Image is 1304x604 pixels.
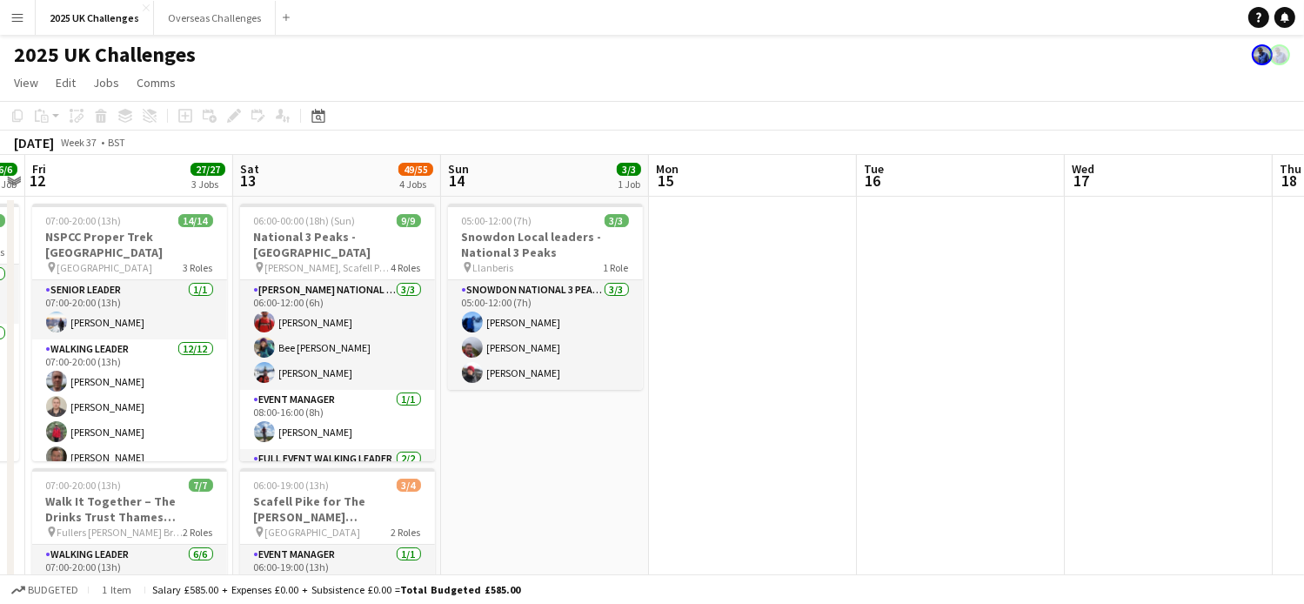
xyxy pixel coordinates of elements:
[57,526,184,539] span: Fullers [PERSON_NAME] Brewery, [GEOGRAPHIC_DATA]
[473,261,514,274] span: Llanberis
[56,75,76,91] span: Edit
[32,493,227,525] h3: Walk It Together – The Drinks Trust Thames Footpath Challenge
[400,583,520,596] span: Total Budgeted £585.00
[1069,171,1094,191] span: 17
[184,526,213,539] span: 2 Roles
[864,161,884,177] span: Tue
[399,178,432,191] div: 4 Jobs
[240,545,435,604] app-card-role: Event Manager1/106:00-19:00 (13h)[PERSON_NAME]
[605,214,629,227] span: 3/3
[240,280,435,390] app-card-role: [PERSON_NAME] National 3 Peaks Walking Leader3/306:00-12:00 (6h)[PERSON_NAME]Bee [PERSON_NAME][PE...
[653,171,679,191] span: 15
[32,280,227,339] app-card-role: Senior Leader1/107:00-20:00 (13h)[PERSON_NAME]
[152,583,520,596] div: Salary £585.00 + Expenses £0.00 + Subsistence £0.00 =
[448,204,643,390] app-job-card: 05:00-12:00 (7h)3/3Snowdon Local leaders - National 3 Peaks Llanberis1 RoleSnowdon National 3 Pea...
[108,136,125,149] div: BST
[14,42,196,68] h1: 2025 UK Challenges
[448,229,643,260] h3: Snowdon Local leaders - National 3 Peaks
[57,136,101,149] span: Week 37
[462,214,532,227] span: 05:00-12:00 (7h)
[448,161,469,177] span: Sun
[391,526,421,539] span: 2 Roles
[9,581,81,600] button: Budgeted
[191,178,224,191] div: 3 Jobs
[14,75,38,91] span: View
[240,229,435,260] h3: National 3 Peaks - [GEOGRAPHIC_DATA]
[1072,161,1094,177] span: Wed
[240,390,435,449] app-card-role: Event Manager1/108:00-16:00 (8h)[PERSON_NAME]
[96,583,137,596] span: 1 item
[618,178,640,191] div: 1 Job
[254,479,330,492] span: 06:00-19:00 (13h)
[448,280,643,390] app-card-role: Snowdon National 3 Peaks Walking Leader3/305:00-12:00 (7h)[PERSON_NAME][PERSON_NAME][PERSON_NAME]
[189,479,213,492] span: 7/7
[391,261,421,274] span: 4 Roles
[240,161,259,177] span: Sat
[398,163,433,176] span: 49/55
[254,214,356,227] span: 06:00-00:00 (18h) (Sun)
[46,479,122,492] span: 07:00-20:00 (13h)
[49,71,83,94] a: Edit
[265,261,391,274] span: [PERSON_NAME], Scafell Pike and Snowdon
[14,134,54,151] div: [DATE]
[1269,44,1290,65] app-user-avatar: Andy Baker
[46,214,122,227] span: 07:00-20:00 (13h)
[240,493,435,525] h3: Scafell Pike for The [PERSON_NAME] [PERSON_NAME] Trust
[265,526,361,539] span: [GEOGRAPHIC_DATA]
[1252,44,1273,65] app-user-avatar: Andy Baker
[604,261,629,274] span: 1 Role
[36,1,154,35] button: 2025 UK Challenges
[30,171,46,191] span: 12
[191,163,225,176] span: 27/27
[32,229,227,260] h3: NSPCC Proper Trek [GEOGRAPHIC_DATA]
[861,171,884,191] span: 16
[184,261,213,274] span: 3 Roles
[57,261,153,274] span: [GEOGRAPHIC_DATA]
[137,75,176,91] span: Comms
[617,163,641,176] span: 3/3
[28,584,78,596] span: Budgeted
[32,161,46,177] span: Fri
[7,71,45,94] a: View
[445,171,469,191] span: 14
[1280,161,1301,177] span: Thu
[397,479,421,492] span: 3/4
[240,449,435,539] app-card-role: Full Event Walking Leader2/2
[86,71,126,94] a: Jobs
[154,1,276,35] button: Overseas Challenges
[237,171,259,191] span: 13
[32,204,227,461] app-job-card: 07:00-20:00 (13h)14/14NSPCC Proper Trek [GEOGRAPHIC_DATA] [GEOGRAPHIC_DATA]3 RolesSenior Leader1/...
[240,204,435,461] app-job-card: 06:00-00:00 (18h) (Sun)9/9National 3 Peaks - [GEOGRAPHIC_DATA] [PERSON_NAME], Scafell Pike and Sn...
[397,214,421,227] span: 9/9
[656,161,679,177] span: Mon
[1277,171,1301,191] span: 18
[93,75,119,91] span: Jobs
[178,214,213,227] span: 14/14
[130,71,183,94] a: Comms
